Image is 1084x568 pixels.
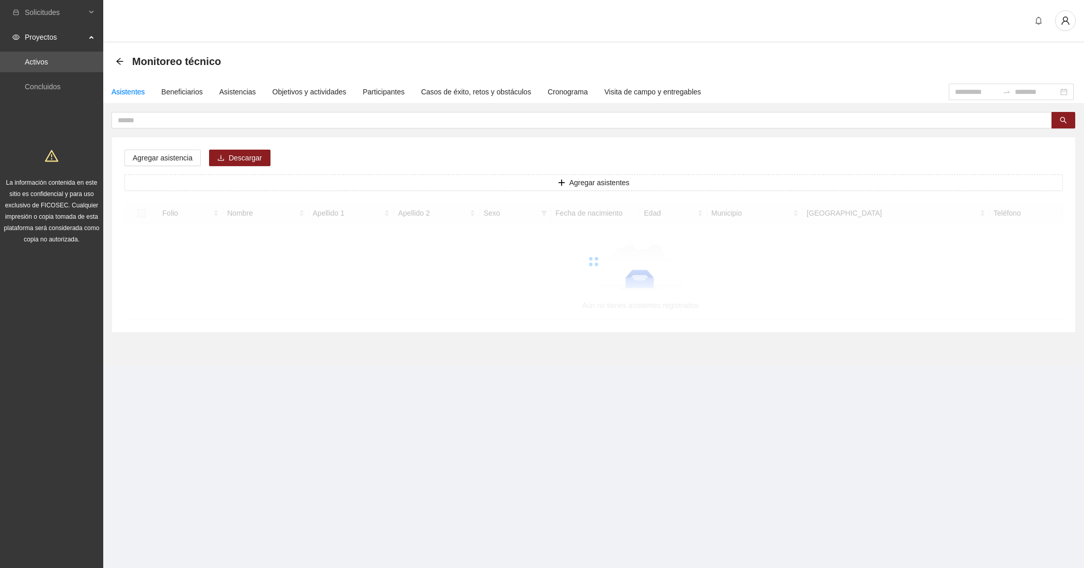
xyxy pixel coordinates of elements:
[569,177,630,188] span: Agregar asistentes
[162,86,203,98] div: Beneficiarios
[132,53,221,70] span: Monitoreo técnico
[604,86,701,98] div: Visita de campo y entregables
[558,179,565,187] span: plus
[1002,88,1011,96] span: to
[124,174,1063,191] button: plusAgregar asistentes
[12,34,20,41] span: eye
[133,152,193,164] span: Agregar asistencia
[1030,12,1047,29] button: bell
[25,83,60,91] a: Concluidos
[548,86,588,98] div: Cronograma
[1002,88,1011,96] span: swap-right
[25,27,86,47] span: Proyectos
[217,154,225,163] span: download
[219,86,256,98] div: Asistencias
[273,86,346,98] div: Objetivos y actividades
[12,9,20,16] span: inbox
[45,149,58,163] span: warning
[1051,112,1075,128] button: search
[25,58,48,66] a: Activos
[1060,117,1067,125] span: search
[229,152,262,164] span: Descargar
[421,86,531,98] div: Casos de éxito, retos y obstáculos
[124,150,201,166] button: Agregar asistencia
[116,57,124,66] span: arrow-left
[116,57,124,66] div: Back
[25,2,86,23] span: Solicitudes
[363,86,405,98] div: Participantes
[1031,17,1046,25] span: bell
[4,179,100,243] span: La información contenida en este sitio es confidencial y para uso exclusivo de FICOSEC. Cualquier...
[1055,10,1076,31] button: user
[111,86,145,98] div: Asistentes
[1056,16,1075,25] span: user
[209,150,270,166] button: downloadDescargar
